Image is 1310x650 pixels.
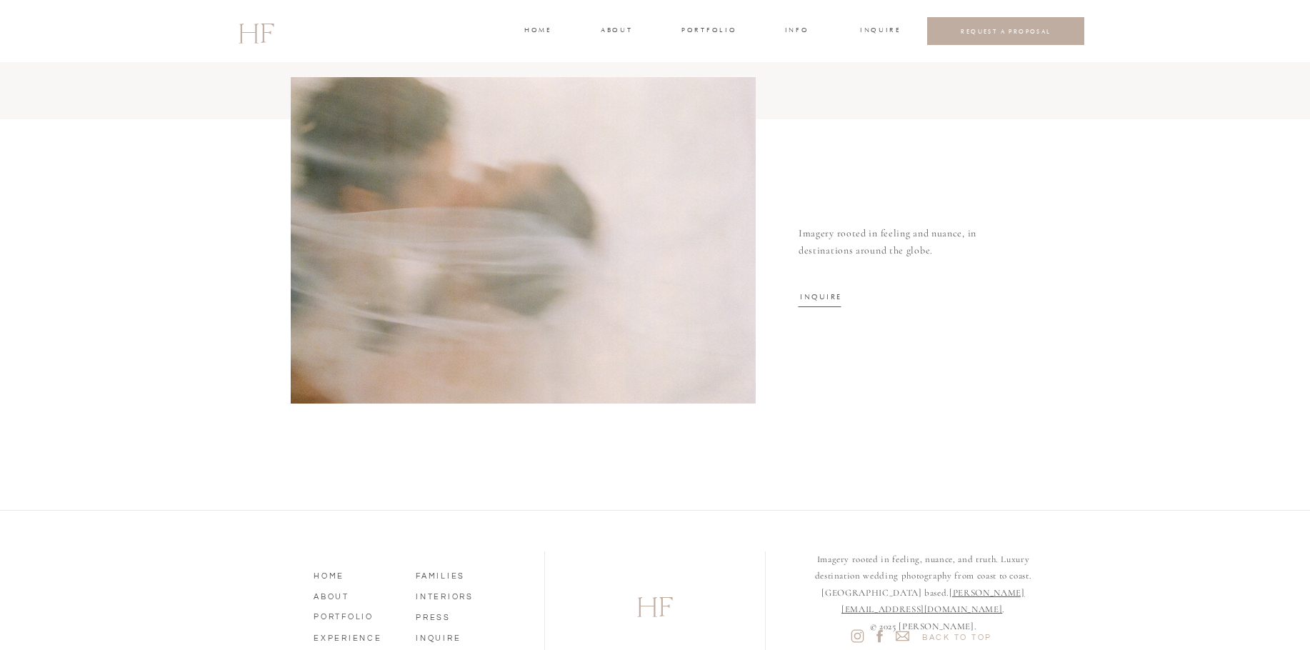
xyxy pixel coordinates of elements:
a: portfolio [681,25,735,38]
a: ABOUT [314,589,395,601]
a: PORTFOLIO [314,609,395,621]
a: FAMILIES [416,568,497,581]
a: INQUIRE [800,291,841,301]
a: BACK TO TOP [916,629,998,642]
a: INQUIRE [860,25,899,38]
a: INFO [784,25,810,38]
p: Imagery rooted in feeling, nuance, and truth. Luxury destination wedding photography from coast t... [794,551,1052,623]
a: INQUIRE [416,630,497,643]
a: HF [592,584,718,626]
h2: Imagery rooted in feeling and nuance, in destinations around the globe. [799,225,1021,264]
a: HOME [314,568,395,581]
a: home [524,25,551,38]
a: INTERIORS [416,589,497,601]
a: HF [238,11,274,52]
a: PRESS [416,609,497,622]
a: EXPERIENCE [314,630,395,643]
a: REQUEST A PROPOSAL [939,27,1074,35]
a: about [601,25,631,38]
